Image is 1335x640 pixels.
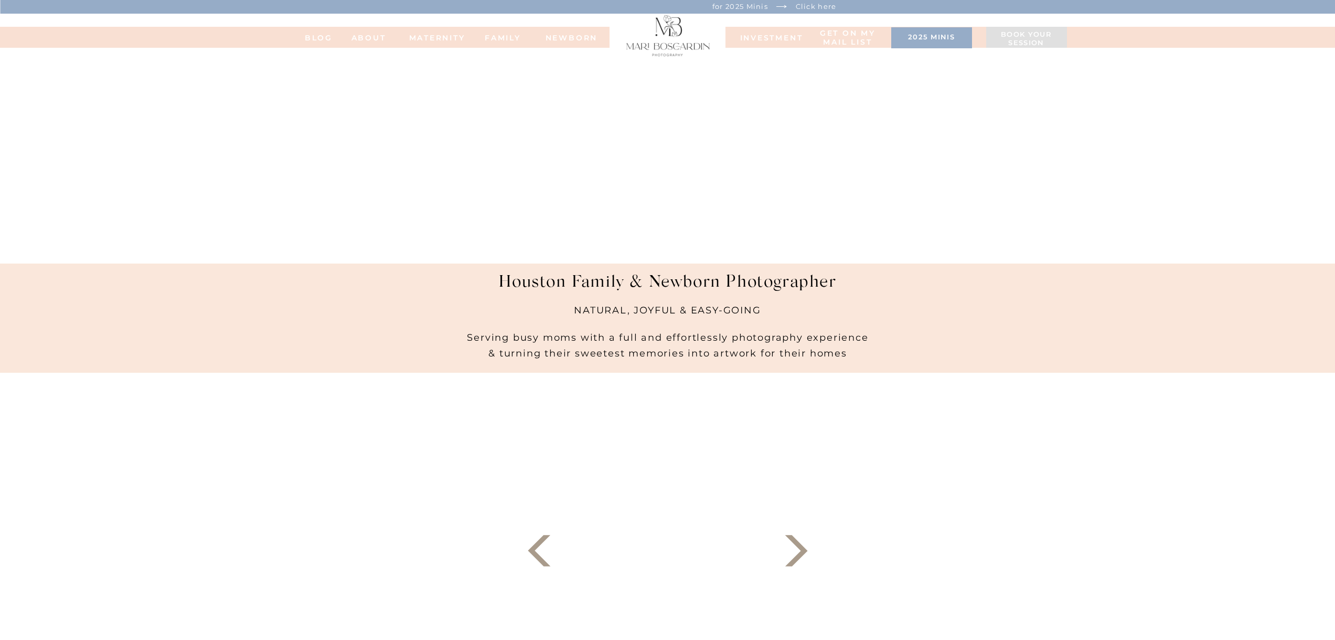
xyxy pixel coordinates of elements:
a: INVESTMENT [740,34,793,41]
a: NEWBORN [542,34,602,41]
h2: NATURAL, JOYFUL & EASY-GOING [528,302,808,324]
a: FAMILy [482,34,524,41]
a: ABOUT [340,34,398,41]
a: MATERNITY [409,34,451,41]
a: BLOG [298,34,340,41]
h2: Serving busy moms with a full and effortlessly photography experience & turning their sweetest me... [453,313,883,372]
a: 2025 minis [896,33,967,44]
a: Book your session [991,30,1062,48]
a: Get on my MAIL list [818,29,878,47]
h1: Houston Family & Newborn Photographer [465,272,871,302]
